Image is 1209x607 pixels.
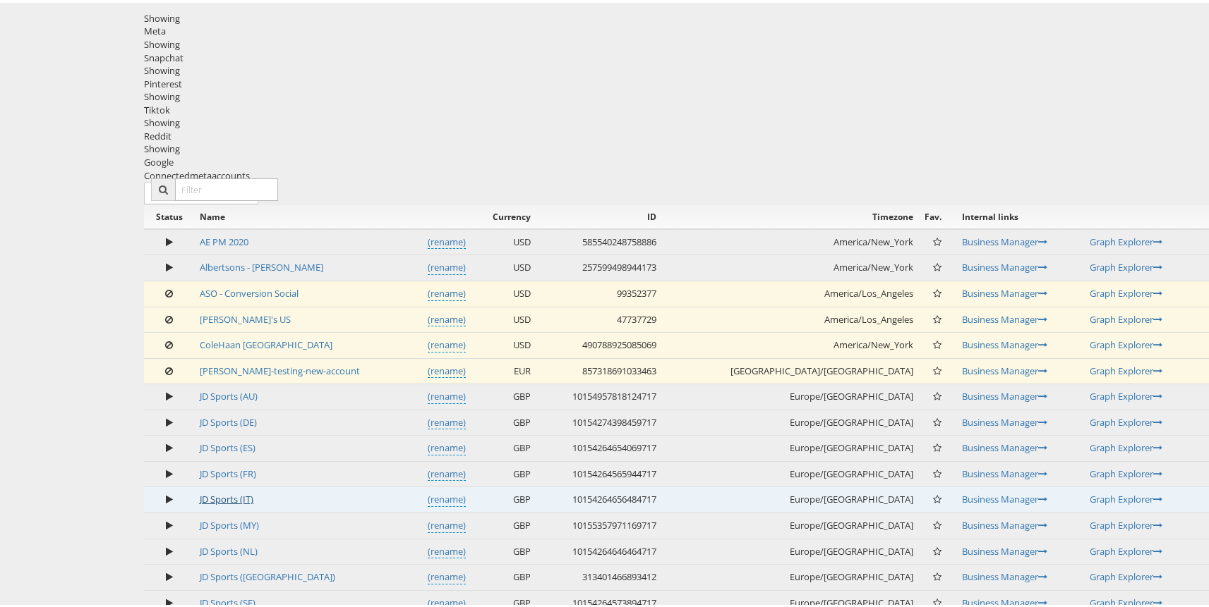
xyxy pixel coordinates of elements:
td: USD [471,330,536,356]
a: (rename) [428,362,466,376]
td: GBP [471,381,536,407]
td: 313401466893412 [536,562,662,588]
a: Business Manager [962,413,1047,426]
td: Europe/[GEOGRAPHIC_DATA] [663,407,919,433]
td: 10154274398459717 [536,407,662,433]
a: [PERSON_NAME]-testing-new-account [200,362,360,374]
a: (rename) [428,516,466,530]
a: Business Manager [962,465,1047,477]
th: Internal links [956,202,1084,226]
button: ConnectmetaAccounts [144,179,258,202]
a: Graph Explorer [1090,284,1162,297]
a: JD Sports (MY) [200,516,259,529]
td: Europe/[GEOGRAPHIC_DATA] [663,381,919,407]
td: [GEOGRAPHIC_DATA]/[GEOGRAPHIC_DATA] [663,355,919,381]
a: Graph Explorer [1090,439,1162,451]
a: (rename) [428,284,466,298]
td: 10154264656484717 [536,484,662,510]
td: America/Los_Angeles [663,304,919,330]
a: Business Manager [962,310,1047,323]
td: GBP [471,407,536,433]
td: Europe/[GEOGRAPHIC_DATA] [663,484,919,510]
a: Business Manager [962,362,1047,374]
td: 10154957818124717 [536,381,662,407]
td: America/New_York [663,226,919,252]
span: meta [190,166,212,179]
th: Status [144,202,194,226]
a: (rename) [428,413,466,427]
a: Business Manager [962,284,1047,297]
input: Filter [175,176,278,198]
a: Graph Explorer [1090,233,1162,245]
td: USD [471,226,536,252]
a: JD Sports (IT) [200,490,253,503]
td: EUR [471,355,536,381]
td: 585540248758886 [536,226,662,252]
a: (rename) [428,310,466,324]
td: GBP [471,536,536,562]
a: Graph Explorer [1090,594,1162,606]
td: 857318691033463 [536,355,662,381]
td: 99352377 [536,278,662,304]
a: (rename) [428,233,466,247]
a: Graph Explorer [1090,387,1162,400]
td: America/New_York [663,252,919,278]
a: Business Manager [962,258,1047,271]
a: (rename) [428,258,466,272]
a: Business Manager [962,516,1047,529]
a: JD Sports (ES) [200,439,255,451]
td: USD [471,278,536,304]
a: (rename) [428,387,466,401]
td: GBP [471,433,536,459]
a: Graph Explorer [1090,516,1162,529]
td: GBP [471,458,536,484]
td: Europe/[GEOGRAPHIC_DATA] [663,433,919,459]
a: ASO - Conversion Social [200,284,299,297]
a: Business Manager [962,336,1047,348]
a: [PERSON_NAME]'s US [200,310,291,323]
a: Business Manager [962,542,1047,555]
a: (rename) [428,465,466,479]
td: USD [471,252,536,278]
a: Business Manager [962,568,1047,580]
td: Europe/[GEOGRAPHIC_DATA] [663,536,919,562]
a: Business Manager [962,594,1047,606]
a: ColeHaan [GEOGRAPHIC_DATA] [200,336,332,348]
a: Business Manager [962,490,1047,503]
a: Business Manager [962,439,1047,451]
td: 490788925085069 [536,330,662,356]
a: Graph Explorer [1090,336,1162,348]
a: (rename) [428,336,466,350]
a: JD Sports (DE) [200,413,257,426]
td: GBP [471,562,536,588]
td: 10154264654069717 [536,433,662,459]
td: 47737729 [536,304,662,330]
td: 10154264565944717 [536,458,662,484]
a: JD Sports (FR) [200,465,256,477]
a: JD Sports ([GEOGRAPHIC_DATA]) [200,568,335,580]
a: Business Manager [962,233,1047,245]
a: Graph Explorer [1090,362,1162,374]
td: 10154264646464717 [536,536,662,562]
td: America/New_York [663,330,919,356]
a: Graph Explorer [1090,258,1162,271]
td: USD [471,304,536,330]
a: JD Sports (SE) [200,594,255,606]
th: Currency [471,202,536,226]
a: Graph Explorer [1090,490,1162,503]
a: Graph Explorer [1090,542,1162,555]
th: Name [194,202,471,226]
td: Europe/[GEOGRAPHIC_DATA] [663,562,919,588]
a: Graph Explorer [1090,465,1162,477]
a: JD Sports (AU) [200,387,258,400]
a: AE PM 2020 [200,233,248,245]
a: Albertsons - [PERSON_NAME] [200,258,323,271]
a: (rename) [428,439,466,453]
th: Fav. [919,202,956,226]
th: ID [536,202,662,226]
th: Timezone [663,202,919,226]
td: America/Los_Angeles [663,278,919,304]
a: (rename) [428,568,466,582]
td: 10155357971169717 [536,510,662,537]
a: (rename) [428,490,466,504]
